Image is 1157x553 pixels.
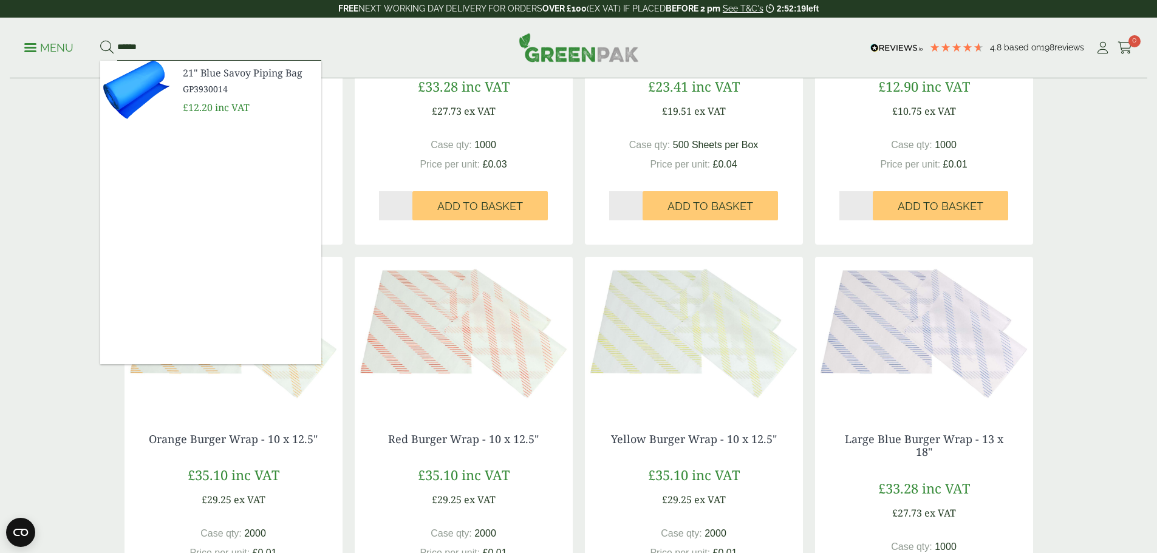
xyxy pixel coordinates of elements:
span: £35.10 [418,466,458,484]
span: inc VAT [922,77,970,95]
img: GreenPak Supplies [519,33,639,62]
strong: FREE [338,4,358,13]
span: ex VAT [464,104,496,118]
span: £0.03 [483,159,507,169]
span: ex VAT [924,104,956,118]
span: inc VAT [231,466,279,484]
i: Cart [1118,42,1133,54]
button: Add to Basket [873,191,1008,220]
img: GP3930014 [100,61,173,119]
span: ex VAT [694,104,726,118]
span: 198 [1041,42,1054,52]
span: £27.73 [892,506,922,520]
span: inc VAT [692,77,740,95]
span: 4.8 [990,42,1004,52]
span: GP3930014 [183,83,312,95]
a: Menu [24,41,73,53]
div: 4.79 Stars [929,42,984,53]
span: Case qty: [661,528,702,538]
span: £33.28 [418,77,458,95]
span: inc VAT [215,101,250,114]
span: Add to Basket [437,200,523,213]
a: 0 [1118,39,1133,57]
i: My Account [1095,42,1110,54]
span: Add to Basket [898,200,983,213]
span: £33.28 [878,479,918,497]
span: ex VAT [464,493,496,506]
span: ex VAT [924,506,956,520]
span: Price per unit: [880,159,940,169]
span: £27.73 [432,104,462,118]
a: Orange Burger Wrap - 10 x 12.5" [149,432,318,446]
span: Case qty: [200,528,242,538]
span: inc VAT [462,77,510,95]
strong: OVER £100 [542,4,587,13]
span: Case qty: [431,528,472,538]
span: £12.20 [183,101,213,114]
span: 0 [1128,35,1141,47]
span: 1000 [474,140,496,150]
span: inc VAT [462,466,510,484]
span: £19.51 [662,104,692,118]
span: Case qty: [891,541,932,552]
span: £35.10 [188,466,228,484]
span: Based on [1004,42,1041,52]
span: £29.25 [202,493,231,506]
span: 1000 [935,140,957,150]
a: Red Burger Wrap - 10 x 12.5" [388,432,539,446]
a: Large Blue Burger Wrap - 13 x 18" [845,432,1003,460]
span: £23.41 [648,77,688,95]
a: 21" Blue Savoy Piping Bag GP3930014 [183,66,312,95]
span: inc VAT [692,466,740,484]
span: ex VAT [234,493,265,506]
span: 21" Blue Savoy Piping Bag [183,66,312,80]
span: £12.90 [878,77,918,95]
img: REVIEWS.io [870,44,923,52]
strong: BEFORE 2 pm [666,4,720,13]
span: 500 Sheets per Box [673,140,759,150]
span: £35.10 [648,466,688,484]
img: Yellow Burger wrap [585,257,803,409]
span: 2000 [474,528,496,538]
span: £29.25 [432,493,462,506]
span: 2000 [705,528,726,538]
span: Price per unit: [420,159,480,169]
span: 2000 [244,528,266,538]
span: ex VAT [694,493,726,506]
a: Yellow Burger Wrap - 10 x 12.5" [611,432,777,446]
span: £0.01 [943,159,968,169]
span: £0.04 [713,159,737,169]
img: Red Burger wrap [355,257,573,409]
span: inc VAT [922,479,970,497]
span: reviews [1054,42,1084,52]
span: Case qty: [891,140,932,150]
button: Add to Basket [643,191,778,220]
img: Blue Burger wrap [815,257,1033,409]
a: See T&C's [723,4,763,13]
span: Price per unit: [650,159,710,169]
button: Add to Basket [412,191,548,220]
span: 2:52:19 [777,4,806,13]
p: Menu [24,41,73,55]
span: Add to Basket [667,200,753,213]
span: £10.75 [892,104,922,118]
span: 1000 [935,541,957,552]
span: Case qty: [629,140,671,150]
button: Open CMP widget [6,518,35,547]
span: £29.25 [662,493,692,506]
span: Case qty: [431,140,472,150]
span: left [806,4,819,13]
